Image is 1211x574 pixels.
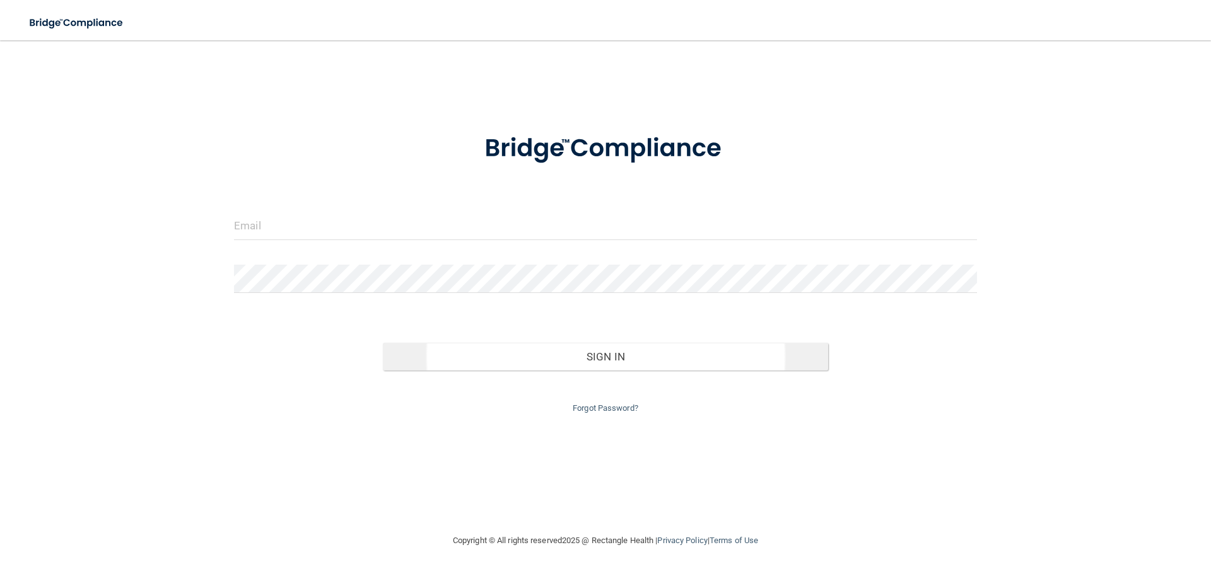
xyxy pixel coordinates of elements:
[459,116,752,181] img: bridge_compliance_login_screen.278c3ca4.svg
[657,536,707,545] a: Privacy Policy
[234,212,977,240] input: Email
[383,343,829,370] button: Sign In
[573,403,638,413] a: Forgot Password?
[375,520,836,561] div: Copyright © All rights reserved 2025 @ Rectangle Health | |
[19,10,135,36] img: bridge_compliance_login_screen.278c3ca4.svg
[710,536,758,545] a: Terms of Use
